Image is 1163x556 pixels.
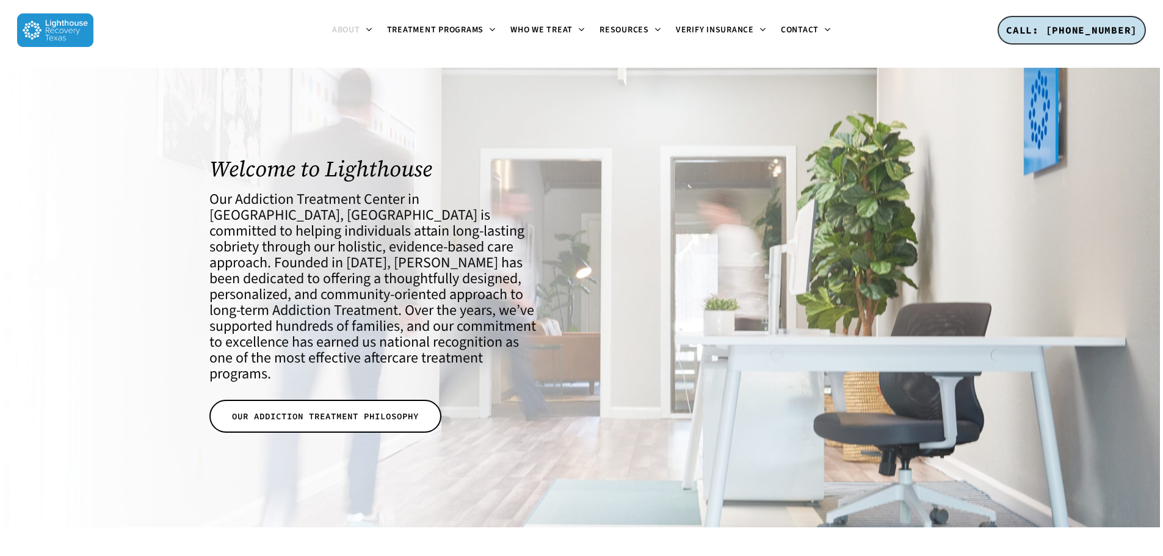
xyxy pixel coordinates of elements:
span: Contact [781,24,819,36]
a: Resources [592,26,668,35]
span: About [332,24,360,36]
span: Verify Insurance [676,24,754,36]
h1: Welcome to Lighthouse [209,156,543,181]
span: Who We Treat [510,24,573,36]
h4: Our Addiction Treatment Center in [GEOGRAPHIC_DATA], [GEOGRAPHIC_DATA] is committed to helping in... [209,192,543,382]
a: Who We Treat [503,26,592,35]
span: CALL: [PHONE_NUMBER] [1006,24,1137,36]
a: CALL: [PHONE_NUMBER] [998,16,1146,45]
img: Lighthouse Recovery Texas [17,13,93,47]
a: Contact [774,26,838,35]
span: OUR ADDICTION TREATMENT PHILOSOPHY [232,410,419,422]
a: OUR ADDICTION TREATMENT PHILOSOPHY [209,400,441,433]
a: About [325,26,380,35]
a: Verify Insurance [668,26,774,35]
span: Treatment Programs [387,24,484,36]
a: Treatment Programs [380,26,504,35]
span: Resources [600,24,649,36]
